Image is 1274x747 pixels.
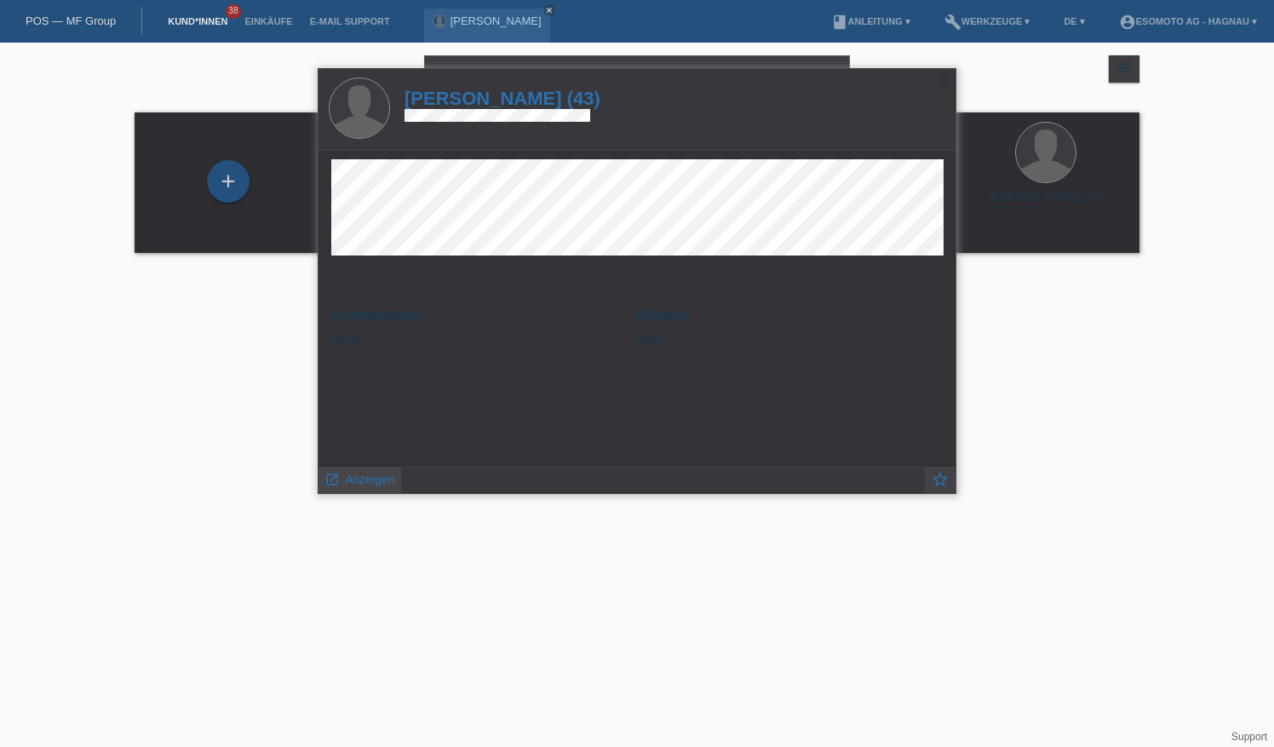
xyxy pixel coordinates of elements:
div: Keine [331,307,624,345]
i: book [831,14,848,31]
a: account_circleEsomoto AG - Hagnau ▾ [1110,16,1265,26]
span: 38 [226,4,241,19]
div: Keine [637,307,943,345]
a: buildWerkzeuge ▾ [936,16,1039,26]
div: [PERSON_NAME] (57) [966,191,1126,218]
h2: Kommentare [331,307,624,332]
i: close [545,6,554,14]
a: Kund*innen [159,16,236,26]
a: [PERSON_NAME] (43) [405,88,600,109]
a: DE ▾ [1055,16,1093,26]
div: Kund*in hinzufügen [208,167,249,196]
a: E-Mail Support [301,16,399,26]
a: launch Anzeigen [324,468,395,489]
i: close [821,65,841,85]
h2: Dateien [637,307,943,332]
i: launch [324,472,340,487]
i: build [944,14,961,31]
a: bookAnleitung ▾ [823,16,919,26]
a: Einkäufe [236,16,301,26]
a: close [543,4,555,16]
input: Suche... [424,55,850,95]
i: star_border [931,470,950,489]
a: [PERSON_NAME] [450,14,542,27]
i: close [937,73,950,87]
a: POS — MF Group [26,14,116,27]
i: account_circle [1119,14,1136,31]
a: star_border [931,472,950,493]
span: Anzeigen [345,473,394,486]
i: filter_list [1115,59,1133,78]
a: Support [1231,731,1267,743]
